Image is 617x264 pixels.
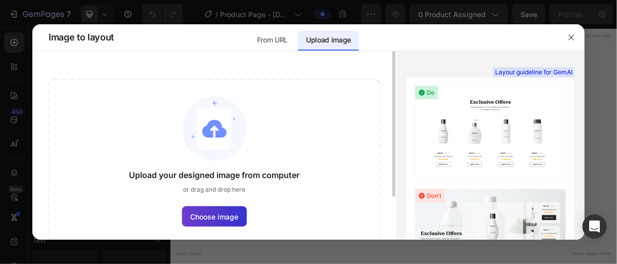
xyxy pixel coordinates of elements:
div: Open Intercom Messenger [583,214,607,239]
button: Add sections [230,183,299,203]
span: Upload your designed image from computer [129,169,300,181]
span: or drag and drop here [184,185,246,194]
p: From URL [257,34,288,46]
div: Start with Generating from URL or image [236,240,372,248]
span: Image to layout [49,31,114,43]
p: Upload image [306,34,351,46]
span: Choose image [191,211,239,222]
span: Layout guideline for GemAI [495,68,572,77]
button: Add elements [305,183,377,203]
div: Start with Sections from sidebar [242,163,365,175]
